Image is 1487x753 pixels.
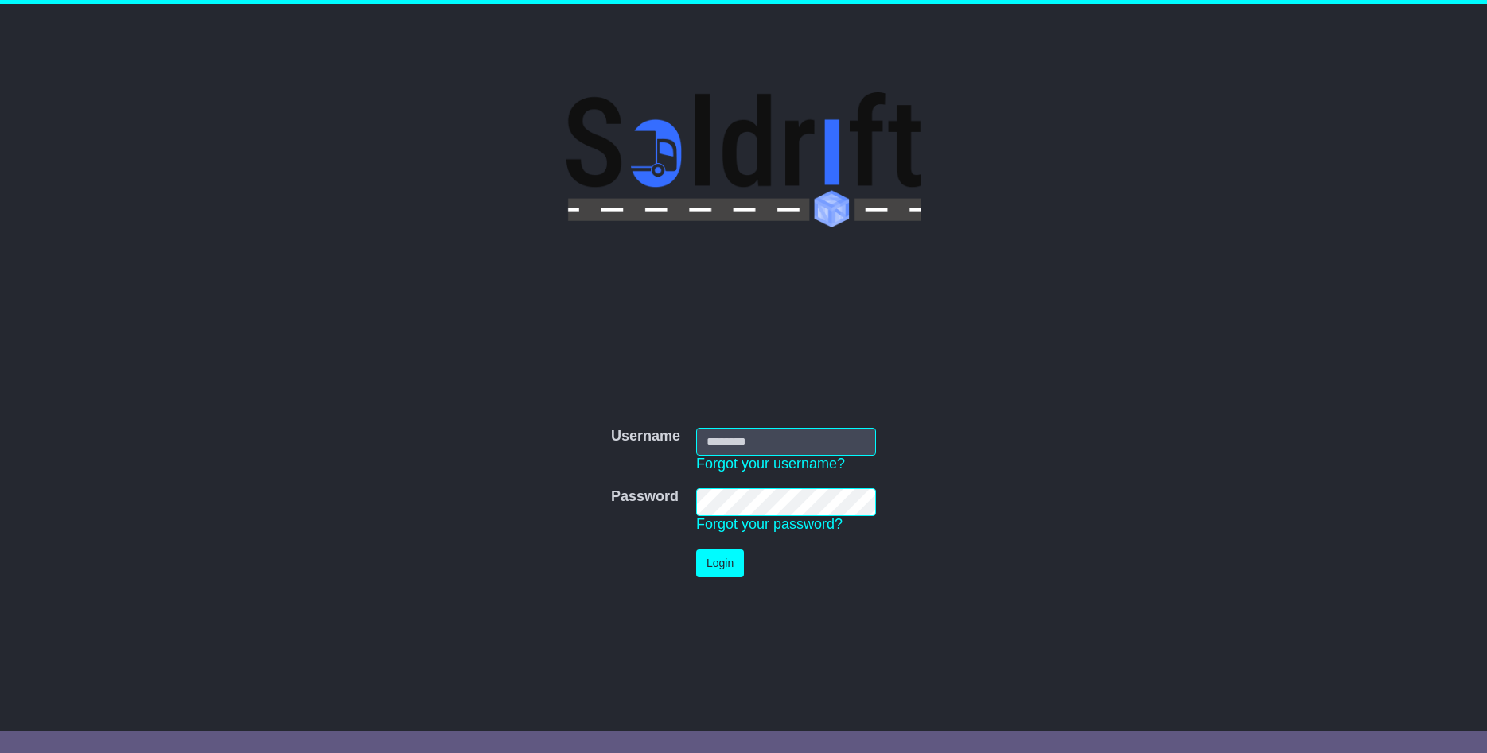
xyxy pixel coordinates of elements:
a: Forgot your password? [696,516,843,532]
a: Forgot your username? [696,456,845,472]
label: Password [611,488,679,506]
img: Soldrift Pty Ltd [566,92,921,227]
button: Login [696,549,744,577]
label: Username [611,428,680,445]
